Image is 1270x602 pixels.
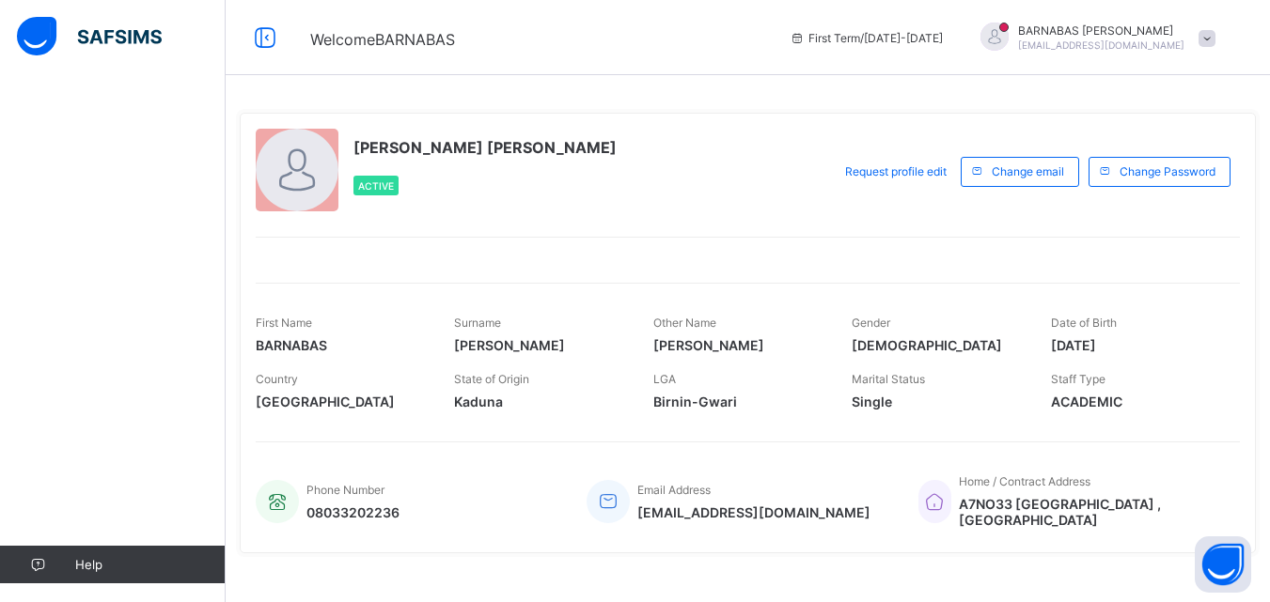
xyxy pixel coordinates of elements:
[653,394,823,409] span: Birnin-Gwari
[959,474,1090,488] span: Home / Contract Address
[1051,337,1221,353] span: [DATE]
[1051,372,1105,386] span: Staff Type
[17,17,162,56] img: safsims
[256,394,426,409] span: [GEOGRAPHIC_DATA]
[959,496,1221,528] span: A7NO33 [GEOGRAPHIC_DATA] , [GEOGRAPHIC_DATA]
[852,337,1022,353] span: [DEMOGRAPHIC_DATA]
[454,394,624,409] span: Kaduna
[358,180,394,192] span: Active
[653,337,823,353] span: [PERSON_NAME]
[1051,316,1117,330] span: Date of Birth
[310,30,455,49] span: Welcome BARNABAS
[653,316,716,330] span: Other Name
[1195,536,1251,593] button: Open asap
[256,337,426,353] span: BARNABAS
[637,483,711,497] span: Email Address
[306,483,384,497] span: Phone Number
[454,372,529,386] span: State of Origin
[852,372,925,386] span: Marital Status
[75,557,225,572] span: Help
[653,372,676,386] span: LGA
[256,316,312,330] span: First Name
[256,372,298,386] span: Country
[454,337,624,353] span: [PERSON_NAME]
[454,316,501,330] span: Surname
[790,31,943,45] span: session/term information
[962,23,1225,54] div: BARNABASRICHARD
[852,316,890,330] span: Gender
[845,164,947,178] span: Request profile edit
[637,504,870,520] span: [EMAIL_ADDRESS][DOMAIN_NAME]
[1018,39,1184,51] span: [EMAIL_ADDRESS][DOMAIN_NAME]
[306,504,400,520] span: 08033202236
[353,138,617,157] span: [PERSON_NAME] [PERSON_NAME]
[1018,23,1184,38] span: BARNABAS [PERSON_NAME]
[1051,394,1221,409] span: ACADEMIC
[1120,164,1215,178] span: Change Password
[852,394,1022,409] span: Single
[992,164,1064,178] span: Change email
